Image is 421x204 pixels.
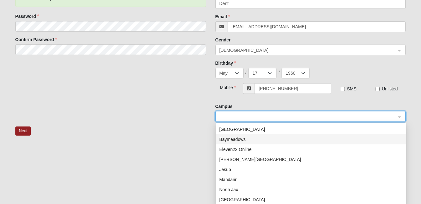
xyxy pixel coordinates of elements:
span: SMS [347,86,356,91]
label: Birthday [215,60,236,66]
div: North Jax [219,186,403,193]
input: SMS [341,87,345,91]
span: Unlisted [382,86,398,91]
label: Confirm Password [15,36,57,43]
div: [PERSON_NAME][GEOGRAPHIC_DATA] [219,156,403,163]
div: Jesup [216,164,406,174]
div: Fleming Island [216,154,406,164]
div: Baymeadows [216,134,406,144]
div: Baymeadows [219,136,403,143]
div: Eleven22 Online [219,146,403,153]
label: Campus [215,103,233,110]
label: Gender [215,37,231,43]
div: Jesup [219,166,403,173]
span: / [278,69,280,76]
div: Arlington [216,124,406,134]
span: / [245,69,247,76]
div: [GEOGRAPHIC_DATA] [219,196,403,203]
input: Unlisted [376,87,380,91]
div: Mandarin [216,174,406,185]
label: Password [15,13,39,19]
div: North Jax [216,185,406,195]
div: Eleven22 Online [216,144,406,154]
div: [GEOGRAPHIC_DATA] [219,126,403,133]
div: Mobile [215,83,231,91]
button: Next [15,126,31,136]
label: Email [215,13,230,20]
div: Mandarin [219,176,403,183]
span: Female [219,47,396,54]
